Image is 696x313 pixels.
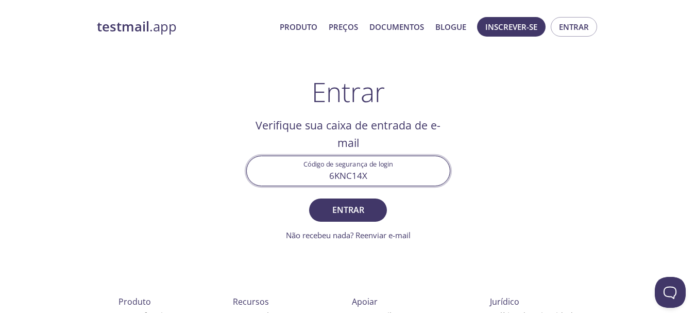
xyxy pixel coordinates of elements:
font: Entrar [332,204,364,216]
font: Recursos [233,296,269,307]
font: Apoiar [352,296,378,307]
a: Produto [280,20,317,34]
font: Entrar [312,74,385,110]
font: Documentos [369,22,424,32]
button: Entrar [551,17,597,37]
font: Produto [280,22,317,32]
a: testmail.app [97,18,271,36]
font: Inscrever-se [485,22,537,32]
font: .app [149,18,177,36]
button: Entrar [309,199,386,221]
a: Preços [329,20,358,34]
font: Jurídico [490,296,519,307]
font: testmail [97,18,149,36]
font: Preços [329,22,358,32]
font: Não recebeu nada? Reenviar e-mail [286,230,411,240]
a: Blogue [435,20,466,34]
font: Produto [118,296,151,307]
font: Entrar [559,22,589,32]
button: Inscrever-se [477,17,546,37]
font: Blogue [435,22,466,32]
iframe: Help Scout Beacon - Aberto [655,277,686,308]
font: Verifique sua caixa de entrada de e-mail [256,118,440,150]
a: Documentos [369,20,424,34]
